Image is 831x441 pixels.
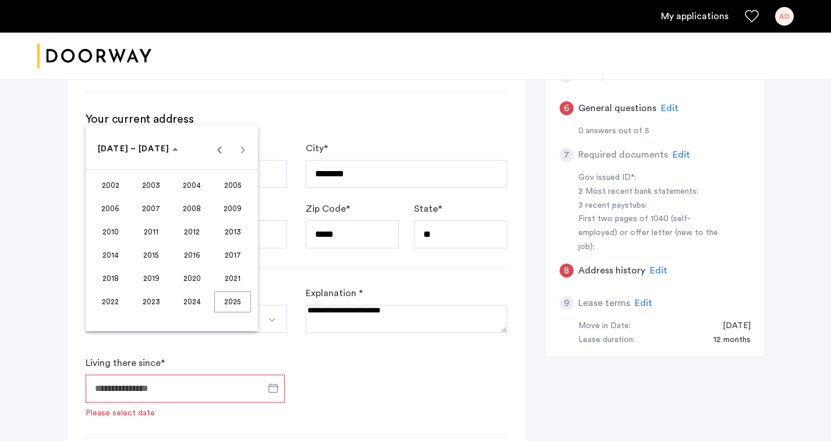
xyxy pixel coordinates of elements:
[90,197,131,221] button: 2006
[172,221,213,244] button: 2012
[98,145,170,153] span: [DATE] – [DATE]
[133,245,169,266] span: 2015
[131,197,172,221] button: 2007
[174,268,210,289] span: 2020
[92,222,129,243] span: 2010
[208,138,231,161] button: Previous 24 years
[213,221,253,244] button: 2013
[214,175,251,196] span: 2005
[213,267,253,290] button: 2021
[213,174,253,197] button: 2005
[92,198,129,219] span: 2006
[172,267,213,290] button: 2020
[172,290,213,314] button: 2024
[214,268,251,289] span: 2021
[93,139,183,160] button: Choose date
[174,291,210,312] span: 2024
[90,174,131,197] button: 2002
[133,175,169,196] span: 2003
[172,244,213,267] button: 2016
[214,222,251,243] span: 2013
[174,245,210,266] span: 2016
[214,198,251,219] span: 2009
[131,267,172,290] button: 2019
[90,267,131,290] button: 2018
[213,290,253,314] button: 2025
[214,291,251,312] span: 2025
[90,244,131,267] button: 2014
[213,197,253,221] button: 2009
[214,245,251,266] span: 2017
[90,290,131,314] button: 2022
[131,290,172,314] button: 2023
[213,244,253,267] button: 2017
[172,197,213,221] button: 2008
[92,291,129,312] span: 2022
[133,222,169,243] span: 2011
[92,268,129,289] span: 2018
[131,174,172,197] button: 2003
[174,175,210,196] span: 2004
[92,245,129,266] span: 2014
[133,268,169,289] span: 2019
[174,222,210,243] span: 2012
[131,221,172,244] button: 2011
[172,174,213,197] button: 2004
[174,198,210,219] span: 2008
[131,244,172,267] button: 2015
[133,291,169,312] span: 2023
[90,221,131,244] button: 2010
[133,198,169,219] span: 2007
[92,175,129,196] span: 2002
